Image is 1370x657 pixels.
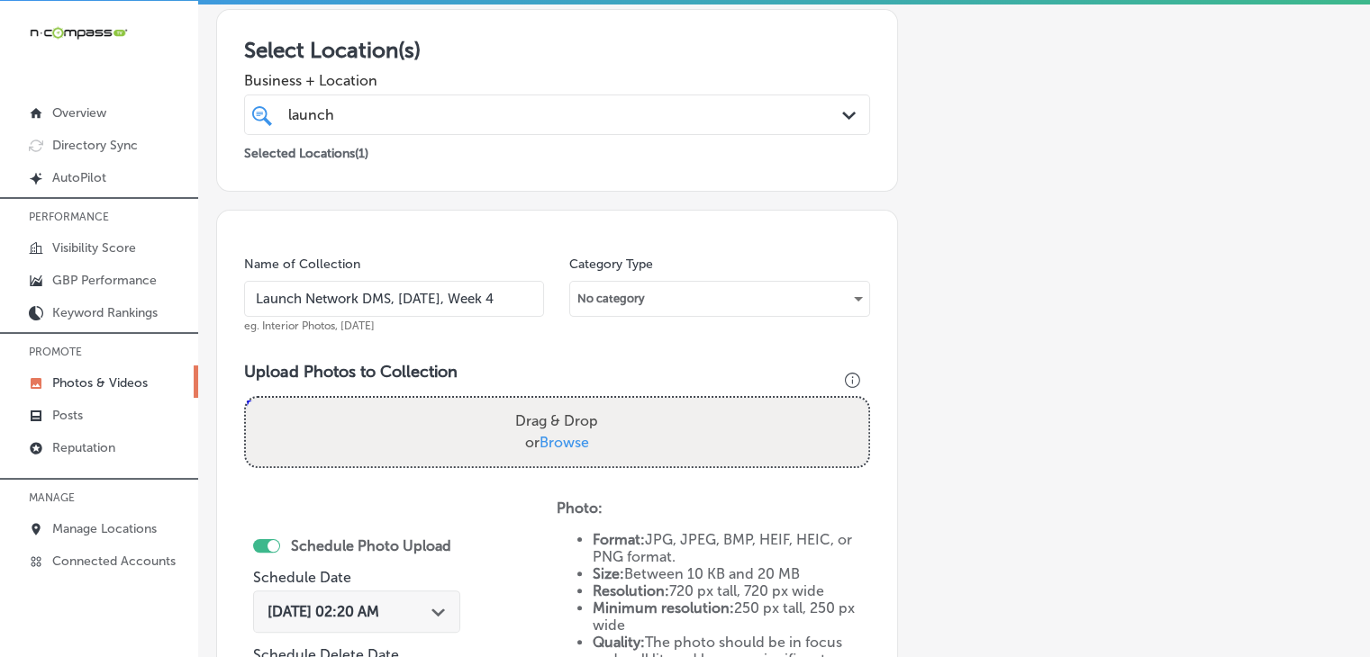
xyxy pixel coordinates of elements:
strong: Resolution: [593,582,669,599]
h3: Select Location(s) [244,37,870,63]
label: Schedule Photo Upload [291,537,451,554]
strong: Minimum resolution: [593,599,734,616]
p: Posts [52,408,83,423]
strong: Format: [593,531,645,548]
label: Category Type [569,256,653,272]
div: Keywords by Traffic [199,106,304,118]
li: 720 px tall, 720 px wide [593,582,869,599]
input: Title [244,281,544,317]
p: Connected Accounts [52,553,176,569]
img: tab_keywords_by_traffic_grey.svg [179,104,194,119]
span: [DATE] 02:20 AM [268,603,379,620]
img: tab_domain_overview_orange.svg [49,104,63,119]
div: Domain Overview [68,106,161,118]
strong: Quality: [593,634,645,651]
p: Selected Locations ( 1 ) [244,139,368,161]
div: v 4.0.25 [50,29,88,43]
li: Between 10 KB and 20 MB [593,565,869,582]
img: website_grey.svg [29,47,43,61]
div: No category [570,284,868,313]
span: eg. Interior Photos, [DATE] [244,319,375,332]
p: Directory Sync [52,138,138,153]
img: 660ab0bf-5cc7-4cb8-ba1c-48b5ae0f18e60NCTV_CLogo_TV_Black_-500x88.png [29,24,128,41]
p: Manage Locations [52,521,157,536]
li: 250 px tall, 250 px wide [593,599,869,634]
span: Browse [540,434,589,451]
p: Reputation [52,440,115,455]
p: Photos & Videos [52,375,148,391]
strong: Photo: [557,499,603,517]
p: GBP Performance [52,273,157,288]
label: Name of Collection [244,256,360,272]
strong: Size: [593,565,624,582]
p: Overview [52,105,106,121]
p: AutoPilot [52,170,106,185]
label: Schedule Date [253,569,351,586]
label: Drag & Drop or [508,403,605,461]
span: Business + Location [244,72,870,89]
p: Keyword Rankings [52,305,158,320]
li: JPG, JPEG, BMP, HEIF, HEIC, or PNG format. [593,531,869,565]
p: Visibility Score [52,240,136,256]
img: logo_orange.svg [29,29,43,43]
h3: Upload Photos to Collection [244,362,870,382]
div: Domain: [DOMAIN_NAME] [47,47,198,61]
